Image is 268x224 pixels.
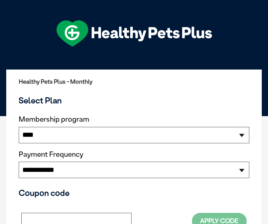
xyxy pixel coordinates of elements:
[19,78,249,85] h2: Healthy Pets Plus - Monthly
[19,115,249,124] label: Membership program
[19,95,249,105] h3: Select Plan
[56,20,212,47] img: hpp-logo-landscape-green-white.png
[19,150,83,159] label: Payment Frequency
[19,188,249,198] h3: Coupon code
